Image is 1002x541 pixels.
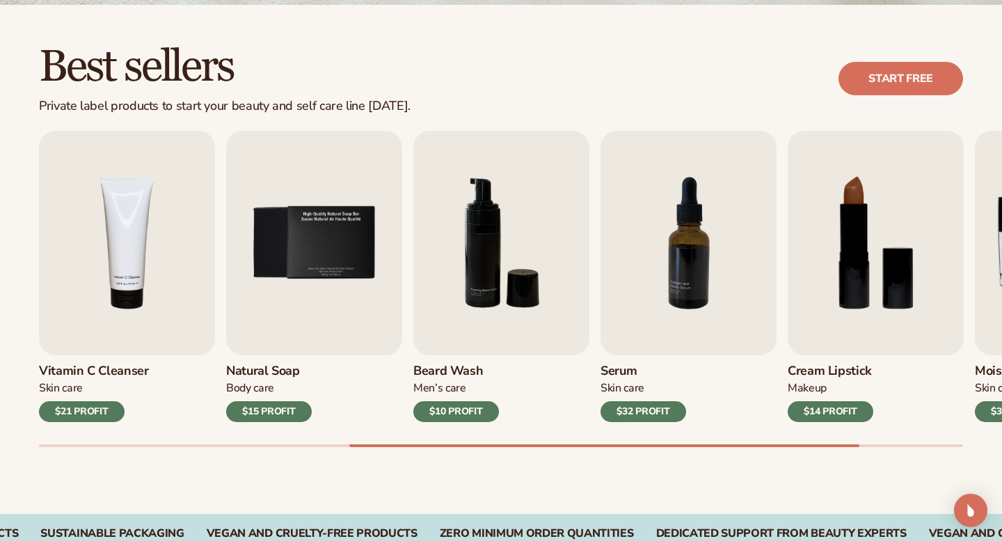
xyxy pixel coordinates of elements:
div: Skin Care [39,381,149,396]
h3: Cream Lipstick [788,364,873,379]
h3: Natural Soap [226,364,312,379]
a: Start free [838,62,963,95]
h3: Beard Wash [413,364,499,379]
div: $15 PROFIT [226,401,312,422]
div: Skin Care [601,381,686,396]
div: $21 PROFIT [39,401,125,422]
div: VEGAN AND CRUELTY-FREE PRODUCTS [207,527,417,540]
div: $32 PROFIT [601,401,686,422]
a: 4 / 9 [39,131,215,422]
div: Body Care [226,381,312,396]
div: Private label products to start your beauty and self care line [DATE]. [39,99,411,114]
a: 8 / 9 [788,131,964,422]
div: DEDICATED SUPPORT FROM BEAUTY EXPERTS [656,527,907,540]
h2: Best sellers [39,44,411,90]
div: Makeup [788,381,873,396]
h3: Serum [601,364,686,379]
div: $10 PROFIT [413,401,499,422]
a: 5 / 9 [226,131,402,422]
div: ZERO MINIMUM ORDER QUANTITIES [440,527,634,540]
h3: Vitamin C Cleanser [39,364,149,379]
div: Men’s Care [413,381,499,396]
div: SUSTAINABLE PACKAGING [40,527,184,540]
a: 6 / 9 [413,131,589,422]
div: Open Intercom Messenger [954,494,987,527]
a: 7 / 9 [601,131,777,422]
div: $14 PROFIT [788,401,873,422]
